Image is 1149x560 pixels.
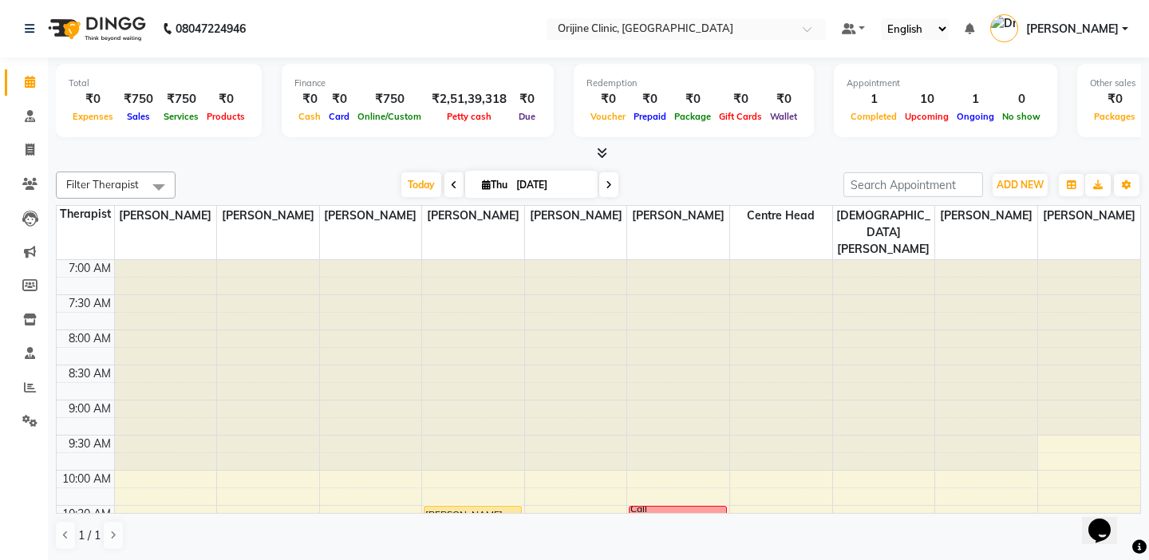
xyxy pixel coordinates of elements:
[65,330,114,347] div: 8:00 AM
[69,77,249,90] div: Total
[353,90,425,108] div: ₹750
[847,77,1044,90] div: Appointment
[627,206,729,226] span: [PERSON_NAME]
[670,90,715,108] div: ₹0
[203,90,249,108] div: ₹0
[730,206,832,226] span: Centre Head
[117,90,160,108] div: ₹750
[847,111,901,122] span: Completed
[65,295,114,312] div: 7:30 AM
[525,206,627,226] span: [PERSON_NAME]
[990,14,1018,42] img: Dr. Kritu Bhandari
[935,206,1037,226] span: [PERSON_NAME]
[176,6,246,51] b: 08047224946
[766,111,801,122] span: Wallet
[1082,496,1133,544] iframe: chat widget
[160,111,203,122] span: Services
[953,111,998,122] span: Ongoing
[586,111,630,122] span: Voucher
[511,173,591,197] input: 2025-09-04
[203,111,249,122] span: Products
[998,111,1044,122] span: No show
[69,90,117,108] div: ₹0
[69,111,117,122] span: Expenses
[320,206,422,226] span: [PERSON_NAME]
[766,90,801,108] div: ₹0
[78,527,101,544] span: 1 / 1
[65,400,114,417] div: 9:00 AM
[294,90,325,108] div: ₹0
[843,172,983,197] input: Search Appointment
[294,111,325,122] span: Cash
[586,90,630,108] div: ₹0
[294,77,541,90] div: Finance
[425,90,513,108] div: ₹2,51,39,318
[630,111,670,122] span: Prepaid
[443,111,496,122] span: Petty cash
[1038,206,1140,226] span: [PERSON_NAME]
[901,111,953,122] span: Upcoming
[65,365,114,382] div: 8:30 AM
[160,90,203,108] div: ₹750
[65,260,114,277] div: 7:00 AM
[217,206,319,226] span: [PERSON_NAME]
[325,90,353,108] div: ₹0
[59,506,114,523] div: 10:30 AM
[478,179,511,191] span: Thu
[630,90,670,108] div: ₹0
[993,174,1048,196] button: ADD NEW
[670,111,715,122] span: Package
[586,77,801,90] div: Redemption
[59,471,114,487] div: 10:00 AM
[515,111,539,122] span: Due
[115,206,217,226] span: [PERSON_NAME]
[997,179,1044,191] span: ADD NEW
[715,90,766,108] div: ₹0
[65,436,114,452] div: 9:30 AM
[513,90,541,108] div: ₹0
[953,90,998,108] div: 1
[401,172,441,197] span: Today
[847,90,901,108] div: 1
[353,111,425,122] span: Online/Custom
[41,6,150,51] img: logo
[422,206,524,226] span: [PERSON_NAME]
[123,111,154,122] span: Sales
[57,206,114,223] div: Therapist
[833,206,935,259] span: [DEMOGRAPHIC_DATA][PERSON_NAME]
[1090,90,1139,108] div: ₹0
[998,90,1044,108] div: 0
[715,111,766,122] span: Gift Cards
[66,178,139,191] span: Filter Therapist
[1090,111,1139,122] span: Packages
[1026,21,1119,37] span: [PERSON_NAME]
[901,90,953,108] div: 10
[325,111,353,122] span: Card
